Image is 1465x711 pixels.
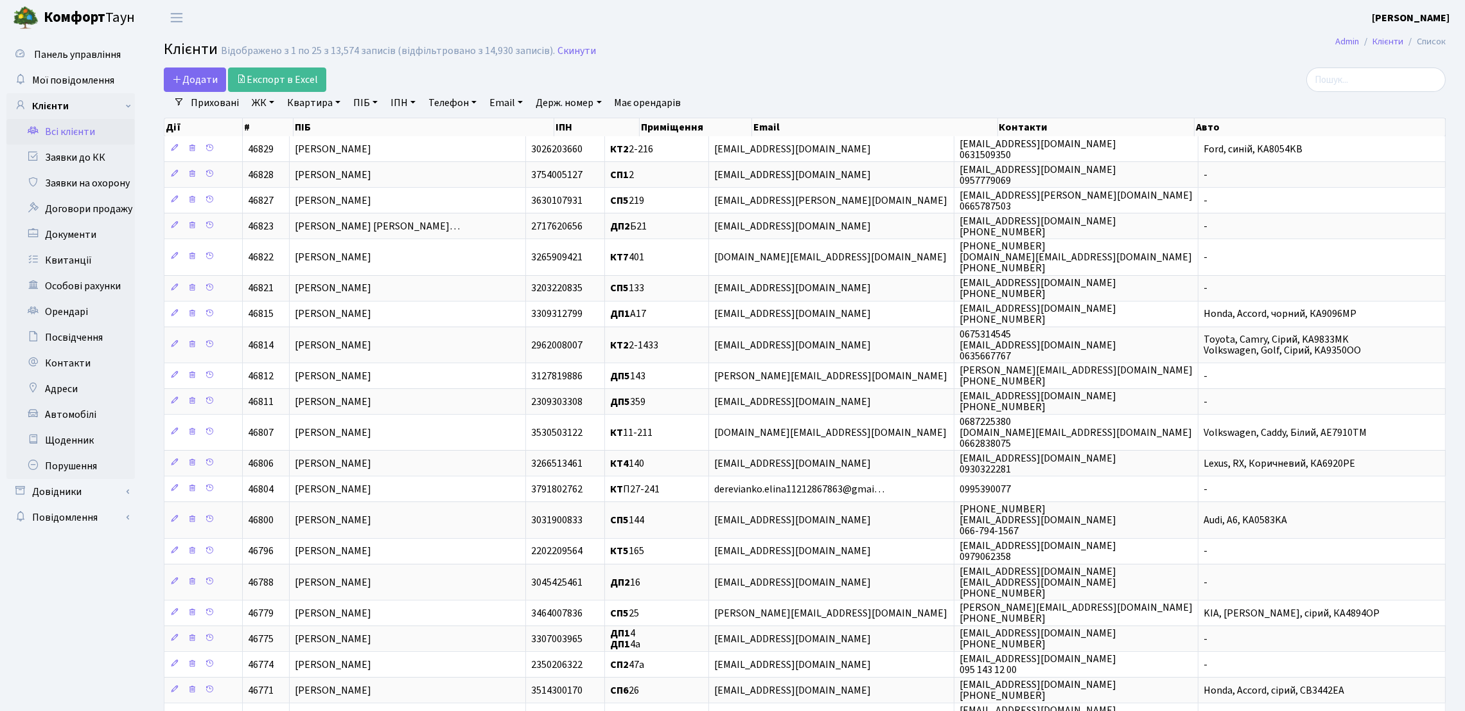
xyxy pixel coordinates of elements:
th: # [243,118,293,136]
span: 401 [610,250,644,264]
th: Приміщення [640,118,752,136]
span: 2-216 [610,142,653,156]
span: 16 [610,575,640,589]
a: Телефон [423,92,482,114]
span: [EMAIL_ADDRESS][DOMAIN_NAME] [714,219,871,233]
span: 46822 [248,250,274,264]
b: ДП1 [610,637,630,651]
a: Держ. номер [531,92,606,114]
span: 3309312799 [531,307,583,321]
span: 4 4а [610,626,640,651]
b: КТ5 [610,544,629,559]
span: [EMAIL_ADDRESS][DOMAIN_NAME] [714,632,871,646]
span: [EMAIL_ADDRESS][DOMAIN_NAME] [714,513,871,527]
b: КТ7 [610,250,629,264]
span: [EMAIL_ADDRESS][DOMAIN_NAME] [PHONE_NUMBER] [960,389,1116,414]
span: 46779 [248,606,274,620]
a: Контакти [6,350,135,376]
span: [PERSON_NAME] [295,142,371,156]
span: [PERSON_NAME] [295,250,371,264]
a: Договори продажу [6,196,135,222]
span: [PERSON_NAME] [PERSON_NAME]… [295,219,460,233]
span: [PHONE_NUMBER] [DOMAIN_NAME][EMAIL_ADDRESS][DOMAIN_NAME] [PHONE_NUMBER] [960,239,1192,275]
span: 3630107931 [531,194,583,208]
a: Квартира [282,92,346,114]
a: Експорт в Excel [228,67,326,92]
span: 46821 [248,282,274,296]
span: [EMAIL_ADDRESS][DOMAIN_NAME] [PHONE_NUMBER] [960,678,1116,703]
b: ДП5 [610,369,630,383]
span: [EMAIL_ADDRESS][PERSON_NAME][DOMAIN_NAME] [714,194,947,208]
span: 3031900833 [531,513,583,527]
span: 46800 [248,513,274,527]
span: 0995390077 [960,482,1011,496]
b: СП5 [610,194,629,208]
span: [EMAIL_ADDRESS][DOMAIN_NAME] [714,456,871,471]
span: 3026203660 [531,142,583,156]
b: СП5 [610,282,629,296]
a: ЖК [247,92,279,114]
a: Клієнти [1373,35,1403,48]
span: 3265909421 [531,250,583,264]
span: Audi, А6, KA0583KA [1204,513,1287,527]
th: Email [752,118,998,136]
span: Додати [172,73,218,87]
span: [PERSON_NAME] [295,456,371,471]
b: ДП1 [610,626,630,640]
span: [PERSON_NAME] [295,606,371,620]
b: КТ4 [610,456,629,471]
b: [PERSON_NAME] [1372,11,1450,25]
span: 3203220835 [531,282,583,296]
span: 46812 [248,369,274,383]
th: Авто [1195,118,1446,136]
span: 3754005127 [531,168,583,182]
b: ДП2 [610,219,630,233]
span: [PERSON_NAME] [295,426,371,440]
a: Повідомлення [6,505,135,530]
span: [PERSON_NAME] [295,575,371,589]
span: [PERSON_NAME][EMAIL_ADDRESS][DOMAIN_NAME] [714,606,947,620]
span: [EMAIL_ADDRESS][DOMAIN_NAME] [714,168,871,182]
a: Заявки на охорону [6,170,135,196]
b: СП6 [610,683,629,697]
b: КТ2 [610,338,629,352]
span: 140 [610,456,644,471]
span: - [1204,575,1207,589]
span: 144 [610,513,644,527]
th: ПІБ [294,118,554,136]
span: 133 [610,282,644,296]
span: 0687225380 [DOMAIN_NAME][EMAIL_ADDRESS][DOMAIN_NAME] 0662838075 [960,415,1192,451]
span: [PERSON_NAME] [295,168,371,182]
span: 26 [610,683,639,697]
span: [PERSON_NAME] [295,544,371,559]
span: 2309303308 [531,395,583,409]
span: 46771 [248,683,274,697]
span: [PERSON_NAME] [295,194,371,208]
span: [PERSON_NAME] [295,338,371,352]
span: 0675314545 [EMAIL_ADDRESS][DOMAIN_NAME] 0635667767 [960,327,1116,363]
a: Посвідчення [6,325,135,350]
a: Документи [6,222,135,248]
span: [EMAIL_ADDRESS][DOMAIN_NAME] [714,307,871,321]
span: [PERSON_NAME] [295,282,371,296]
span: П27-241 [610,482,660,496]
span: - [1204,194,1207,208]
span: [EMAIL_ADDRESS][DOMAIN_NAME] 0930322281 [960,451,1116,476]
span: [PERSON_NAME] [295,632,371,646]
span: - [1204,632,1207,646]
span: [PERSON_NAME] [295,482,371,496]
input: Пошук... [1306,67,1446,92]
span: [EMAIL_ADDRESS][DOMAIN_NAME] [714,338,871,352]
span: [EMAIL_ADDRESS][DOMAIN_NAME] [EMAIL_ADDRESS][DOMAIN_NAME] [PHONE_NUMBER] [960,564,1116,600]
span: Lexus, RX, Коричневий, КА6920РЕ [1204,456,1355,471]
span: Панель управління [34,48,121,62]
span: [PERSON_NAME] [295,307,371,321]
span: Honda, Accord, сірий, СВ3442ЕА [1204,683,1344,697]
span: 3530503122 [531,426,583,440]
b: СП2 [610,658,629,672]
span: 143 [610,369,645,383]
span: [EMAIL_ADDRESS][DOMAIN_NAME] 0957779069 [960,163,1116,188]
span: - [1204,168,1207,182]
nav: breadcrumb [1316,28,1465,55]
span: - [1204,658,1207,672]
